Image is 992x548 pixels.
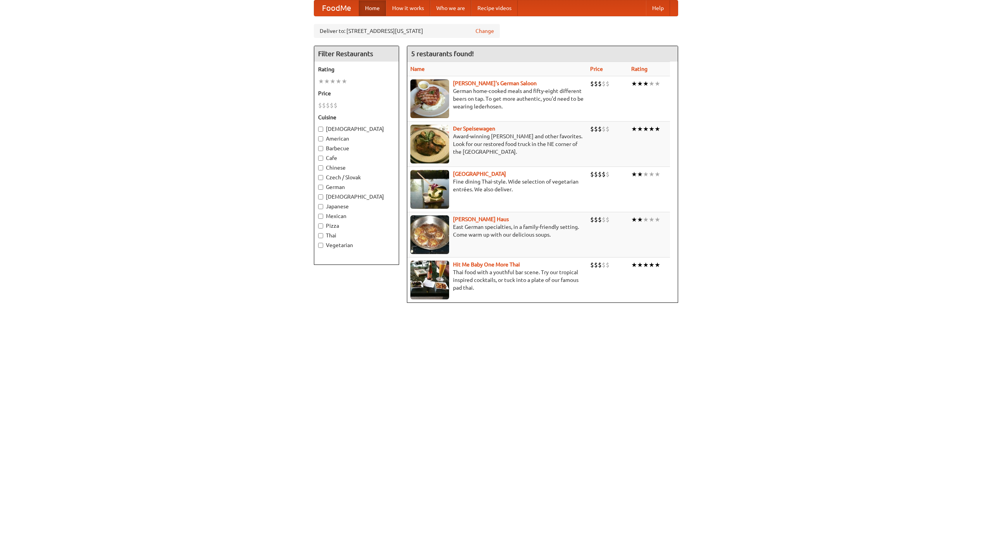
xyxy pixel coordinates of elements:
p: East German specialties, in a family-friendly setting. Come warm up with our delicious soups. [410,223,584,239]
h5: Rating [318,65,395,73]
li: $ [322,101,326,110]
li: ★ [330,77,336,86]
a: Name [410,66,425,72]
li: $ [594,170,598,179]
a: Recipe videos [471,0,518,16]
li: ★ [649,125,654,133]
li: ★ [631,79,637,88]
input: Czech / Slovak [318,175,323,180]
li: $ [602,79,606,88]
label: [DEMOGRAPHIC_DATA] [318,125,395,133]
input: Vegetarian [318,243,323,248]
img: esthers.jpg [410,79,449,118]
li: $ [590,261,594,269]
a: [GEOGRAPHIC_DATA] [453,171,506,177]
li: $ [606,125,610,133]
a: FoodMe [314,0,359,16]
a: Der Speisewagen [453,125,495,132]
li: ★ [643,79,649,88]
input: American [318,136,323,141]
li: ★ [637,170,643,179]
li: ★ [631,170,637,179]
li: $ [598,79,602,88]
li: $ [598,215,602,224]
li: $ [590,79,594,88]
li: ★ [318,77,324,86]
li: ★ [336,77,341,86]
li: ★ [654,125,660,133]
li: $ [602,215,606,224]
h5: Cuisine [318,113,395,121]
li: ★ [631,125,637,133]
label: Vegetarian [318,241,395,249]
li: $ [606,79,610,88]
a: Who we are [430,0,471,16]
li: $ [330,101,334,110]
label: Japanese [318,203,395,210]
a: Change [475,27,494,35]
p: German home-cooked meals and fifty-eight different beers on tap. To get more authentic, you'd nee... [410,87,584,110]
label: Pizza [318,222,395,230]
label: American [318,135,395,143]
input: Chinese [318,165,323,170]
li: ★ [637,215,643,224]
b: Hit Me Baby One More Thai [453,261,520,268]
li: $ [334,101,338,110]
li: $ [590,125,594,133]
a: How it works [386,0,430,16]
li: $ [602,170,606,179]
img: speisewagen.jpg [410,125,449,163]
img: kohlhaus.jpg [410,215,449,254]
b: [PERSON_NAME]'s German Saloon [453,80,537,86]
h4: Filter Restaurants [314,46,399,62]
div: Deliver to: [STREET_ADDRESS][US_STATE] [314,24,500,38]
li: ★ [654,79,660,88]
li: ★ [643,261,649,269]
li: $ [602,261,606,269]
label: Czech / Slovak [318,174,395,181]
li: $ [326,101,330,110]
img: babythai.jpg [410,261,449,299]
li: ★ [643,125,649,133]
label: Barbecue [318,144,395,152]
li: ★ [643,170,649,179]
li: $ [602,125,606,133]
input: German [318,185,323,190]
li: $ [598,261,602,269]
a: Rating [631,66,648,72]
input: Pizza [318,223,323,228]
input: Cafe [318,156,323,161]
input: Barbecue [318,146,323,151]
p: Fine dining Thai-style. Wide selection of vegetarian entrées. We also deliver. [410,178,584,193]
label: Thai [318,232,395,239]
li: ★ [649,170,654,179]
ng-pluralize: 5 restaurants found! [411,50,474,57]
li: ★ [341,77,347,86]
li: $ [594,125,598,133]
p: Award-winning [PERSON_NAME] and other favorites. Look for our restored food truck in the NE corne... [410,132,584,156]
li: ★ [654,215,660,224]
li: $ [590,170,594,179]
h5: Price [318,89,395,97]
li: ★ [324,77,330,86]
label: Chinese [318,164,395,172]
li: $ [594,79,598,88]
input: [DEMOGRAPHIC_DATA] [318,127,323,132]
p: Thai food with a youthful bar scene. Try our tropical inspired cocktails, or tuck into a plate of... [410,268,584,292]
li: ★ [654,170,660,179]
li: $ [606,215,610,224]
li: ★ [637,125,643,133]
li: ★ [649,261,654,269]
li: ★ [637,261,643,269]
label: [DEMOGRAPHIC_DATA] [318,193,395,201]
label: German [318,183,395,191]
li: ★ [631,215,637,224]
a: Help [646,0,670,16]
li: ★ [649,215,654,224]
input: Thai [318,233,323,238]
img: satay.jpg [410,170,449,209]
li: ★ [649,79,654,88]
input: Mexican [318,214,323,219]
li: $ [606,170,610,179]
